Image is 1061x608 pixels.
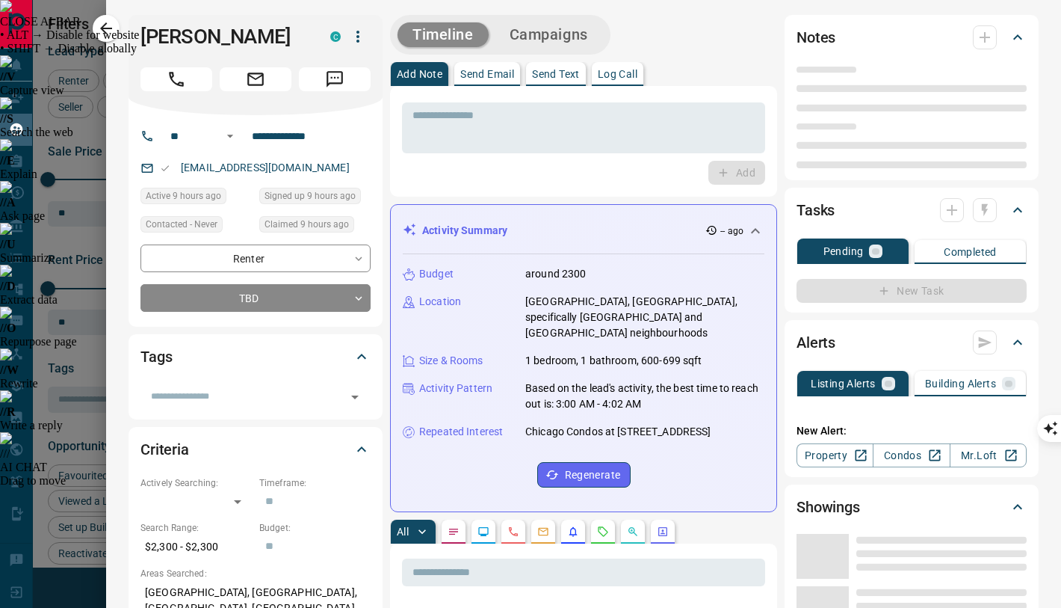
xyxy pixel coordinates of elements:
[140,535,252,559] p: $2,300 - $2,300
[140,521,252,535] p: Search Range:
[657,526,669,538] svg: Agent Actions
[796,495,860,519] h2: Showings
[259,521,371,535] p: Budget:
[567,526,579,538] svg: Listing Alerts
[796,489,1027,525] div: Showings
[140,567,371,580] p: Areas Searched:
[448,526,460,538] svg: Notes
[597,526,609,538] svg: Requests
[477,526,489,538] svg: Lead Browsing Activity
[507,526,519,538] svg: Calls
[397,526,409,537] p: All
[537,526,549,538] svg: Emails
[627,526,639,538] svg: Opportunities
